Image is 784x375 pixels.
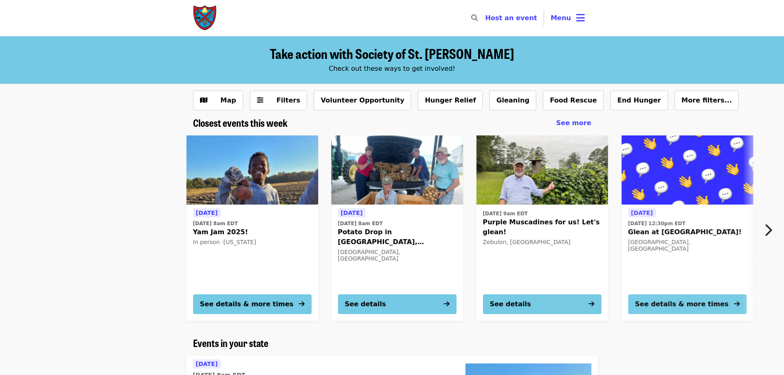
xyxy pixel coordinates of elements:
span: Glean at [GEOGRAPHIC_DATA]! [628,227,747,237]
span: More filters... [682,96,732,104]
span: [DATE] [631,210,653,216]
span: In person · [US_STATE] [193,239,256,245]
time: [DATE] 8am EDT [193,220,238,227]
div: See details & more times [200,299,293,309]
button: See details [483,294,601,314]
span: [DATE] [196,210,218,216]
span: Closest events this week [193,115,288,130]
button: Show map view [193,91,243,110]
img: Society of St. Andrew - Home [193,5,218,31]
i: bars icon [576,12,585,24]
div: See details [345,299,386,309]
span: Events in your state [193,335,268,350]
i: sliders-h icon [257,96,263,104]
span: [DATE] [196,361,218,367]
button: Volunteer Opportunity [314,91,411,110]
div: [GEOGRAPHIC_DATA], [GEOGRAPHIC_DATA] [628,239,747,253]
a: See details for "Yam Jam 2025!" [186,135,318,321]
button: Next item [757,219,784,242]
button: See details [338,294,456,314]
span: Menu [551,14,571,22]
input: Search [483,8,489,28]
button: Hunger Relief [418,91,483,110]
img: Potato Drop in New Hill, NC! organized by Society of St. Andrew [331,135,463,205]
i: arrow-right icon [734,300,740,308]
button: See details & more times [628,294,747,314]
button: End Hunger [610,91,668,110]
span: Purple Muscadines for us! Let's glean! [483,217,601,237]
i: search icon [471,14,478,22]
a: See details for "Potato Drop in New Hill, NC!" [331,135,463,321]
div: See details [490,299,531,309]
i: chevron-right icon [764,222,772,238]
i: arrow-right icon [444,300,449,308]
div: Closest events this week [186,117,598,129]
span: Filters [277,96,300,104]
button: See details & more times [193,294,312,314]
div: See details & more times [635,299,728,309]
span: Map [221,96,236,104]
a: See details for "Purple Muscadines for us! Let's glean!" [476,135,608,321]
div: Check out these ways to get involved! [193,64,591,74]
time: [DATE] 9am EDT [483,210,528,217]
img: Yam Jam 2025! organized by Society of St. Andrew [186,135,318,205]
time: [DATE] 8am EDT [338,220,383,227]
i: map icon [200,96,207,104]
button: Filters (0 selected) [250,91,307,110]
time: [DATE] 12:30pm EDT [628,220,686,227]
a: Host an event [485,14,537,22]
a: See more [556,118,591,128]
img: Glean at Lynchburg Community Market! organized by Society of St. Andrew [621,135,753,205]
span: Yam Jam 2025! [193,227,312,237]
button: Gleaning [489,91,536,110]
button: More filters... [675,91,739,110]
img: Purple Muscadines for us! Let's glean! organized by Society of St. Andrew [476,135,608,205]
button: Toggle account menu [544,8,591,28]
a: See details for "Glean at Lynchburg Community Market!" [621,135,753,321]
i: arrow-right icon [589,300,594,308]
span: [DATE] [341,210,363,216]
a: Closest events this week [193,117,288,129]
span: Potato Drop in [GEOGRAPHIC_DATA], [GEOGRAPHIC_DATA]! [338,227,456,247]
i: arrow-right icon [299,300,305,308]
span: Take action with Society of St. [PERSON_NAME] [270,44,514,63]
span: See more [556,119,591,127]
button: Food Rescue [543,91,604,110]
div: [GEOGRAPHIC_DATA], [GEOGRAPHIC_DATA] [338,249,456,263]
div: Zebulon, [GEOGRAPHIC_DATA] [483,239,601,246]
